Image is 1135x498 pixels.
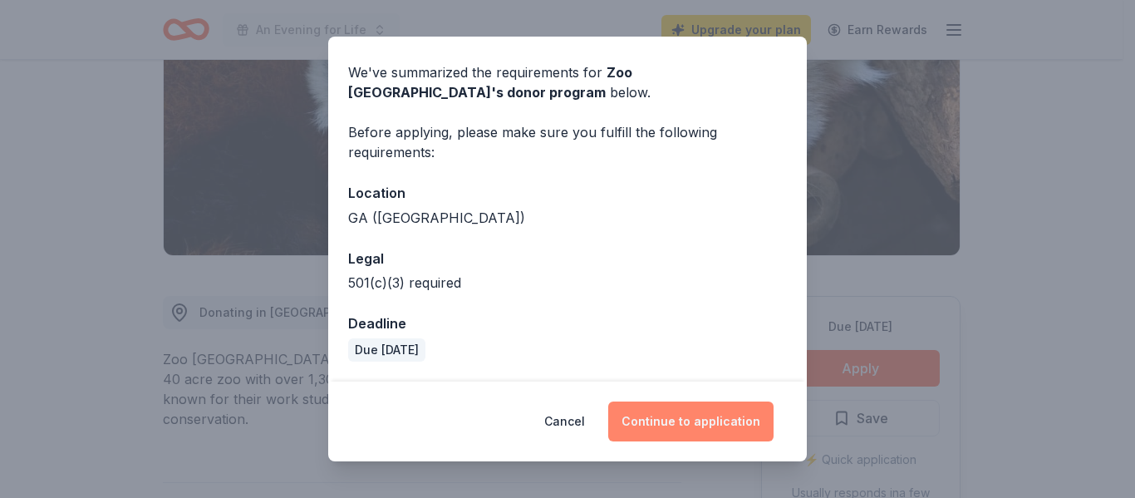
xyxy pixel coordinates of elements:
[348,338,425,362] div: Due [DATE]
[348,313,787,334] div: Deadline
[348,248,787,269] div: Legal
[348,122,787,162] div: Before applying, please make sure you fulfill the following requirements:
[608,402,774,441] button: Continue to application
[544,402,585,441] button: Cancel
[348,182,787,204] div: Location
[348,273,787,293] div: 501(c)(3) required
[348,208,787,228] div: GA ([GEOGRAPHIC_DATA])
[348,62,787,102] div: We've summarized the requirements for below.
